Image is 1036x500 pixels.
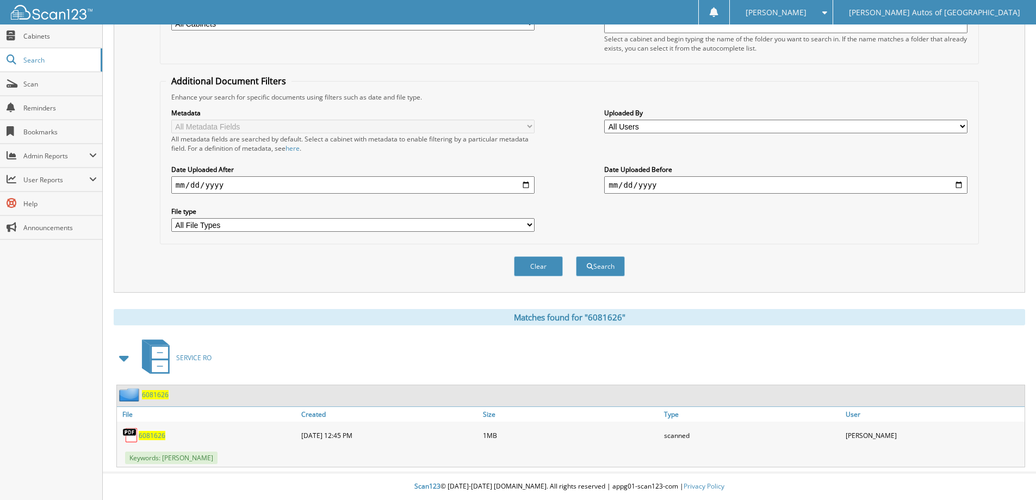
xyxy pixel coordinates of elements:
[23,79,97,89] span: Scan
[23,127,97,137] span: Bookmarks
[604,176,967,194] input: end
[23,32,97,41] span: Cabinets
[114,309,1025,325] div: Matches found for "6081626"
[122,427,139,443] img: PDF.png
[661,424,843,446] div: scanned
[171,134,535,153] div: All metadata fields are searched by default. Select a cabinet with metadata to enable filtering b...
[480,424,662,446] div: 1MB
[176,353,212,362] span: SERVICE RO
[23,223,97,232] span: Announcements
[117,407,299,422] a: File
[604,34,967,53] div: Select a cabinet and begin typing the name of the folder you want to search in. If the name match...
[23,151,89,161] span: Admin Reports
[171,108,535,118] label: Metadata
[103,473,1036,500] div: © [DATE]-[DATE] [DOMAIN_NAME]. All rights reserved | appg01-scan123-com |
[684,482,724,491] a: Privacy Policy
[299,407,480,422] a: Created
[661,407,843,422] a: Type
[135,336,212,379] a: SERVICE RO
[604,108,967,118] label: Uploaded By
[23,175,89,184] span: User Reports
[414,482,441,491] span: Scan123
[119,388,142,402] img: folder2.png
[171,207,535,216] label: File type
[23,55,95,65] span: Search
[604,165,967,174] label: Date Uploaded Before
[480,407,662,422] a: Size
[166,75,291,87] legend: Additional Document Filters
[139,431,165,440] a: 6081626
[166,92,973,102] div: Enhance your search for specific documents using filters such as date and file type.
[23,103,97,113] span: Reminders
[746,9,807,16] span: [PERSON_NAME]
[576,256,625,276] button: Search
[843,424,1025,446] div: [PERSON_NAME]
[11,5,92,20] img: scan123-logo-white.svg
[843,407,1025,422] a: User
[171,176,535,194] input: start
[299,424,480,446] div: [DATE] 12:45 PM
[982,448,1036,500] iframe: Chat Widget
[23,199,97,208] span: Help
[125,452,218,464] span: Keywords: [PERSON_NAME]
[514,256,563,276] button: Clear
[849,9,1020,16] span: [PERSON_NAME] Autos of [GEOGRAPHIC_DATA]
[171,165,535,174] label: Date Uploaded After
[142,390,169,399] a: 6081626
[286,144,300,153] a: here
